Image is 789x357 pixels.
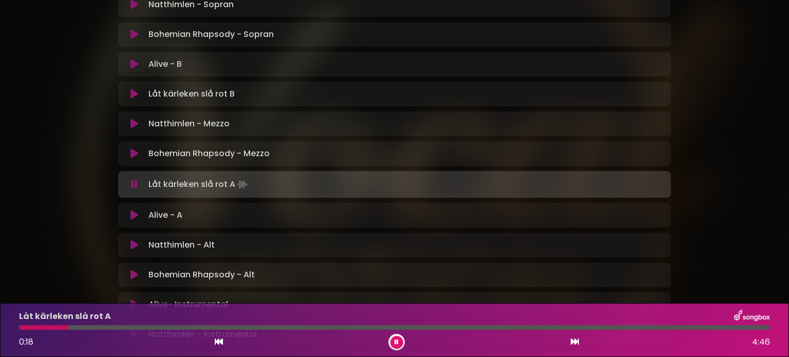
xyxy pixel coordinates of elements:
[235,177,250,192] img: waveform4.gif
[734,310,770,323] img: songbox-logo-white.png
[148,88,235,100] p: Låt kärleken slå rot B
[19,336,33,348] span: 0:18
[148,239,215,251] p: Natthimlen - Alt
[148,28,274,41] p: Bohemian Rhapsody - Sopran
[148,209,182,221] p: Alive - A
[148,58,182,70] p: Alive - B
[752,336,770,348] span: 4:46
[19,310,111,323] p: Låt kärleken slå rot A
[148,298,228,311] p: Alive- Instrumental
[148,177,250,192] p: Låt kärleken slå rot A
[148,269,255,281] p: Bohemian Rhapsody - Alt
[148,118,230,130] p: Natthimlen - Mezzo
[148,147,270,160] p: Bohemian Rhapsody - Mezzo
